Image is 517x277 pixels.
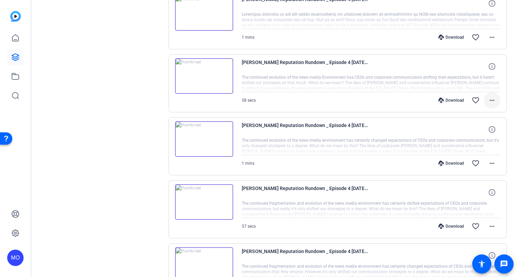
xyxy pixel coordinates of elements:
[242,98,256,103] span: 58 secs
[472,33,480,41] mat-icon: favorite_border
[242,184,368,201] span: [PERSON_NAME] Reputation Rundown _ Episode 4 [DATE] 14_14_45
[435,224,467,229] div: Download
[7,250,24,266] div: MO
[242,35,254,40] span: 1 mins
[175,121,233,157] img: thumb-nail
[435,98,467,103] div: Download
[488,159,496,167] mat-icon: more_horiz
[435,35,467,40] div: Download
[242,121,368,138] span: [PERSON_NAME] Reputation Rundown _ Episode 4 [DATE] 14_16_45
[10,11,21,22] img: blue-gradient.svg
[478,260,486,268] mat-icon: accessibility
[175,184,233,220] img: thumb-nail
[242,247,368,264] span: [PERSON_NAME] Reputation Rundown _ Episode 4 [DATE] 14_13_02
[488,222,496,230] mat-icon: more_horiz
[488,33,496,41] mat-icon: more_horiz
[500,260,508,268] mat-icon: message
[242,224,256,229] span: 57 secs
[242,58,368,75] span: [PERSON_NAME] Reputation Rundown _ Episode 4 [DATE] 14_18_23
[472,159,480,167] mat-icon: favorite_border
[435,161,467,166] div: Download
[242,161,254,166] span: 1 mins
[472,222,480,230] mat-icon: favorite_border
[472,96,480,104] mat-icon: favorite_border
[488,96,496,104] mat-icon: more_horiz
[175,58,233,94] img: thumb-nail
